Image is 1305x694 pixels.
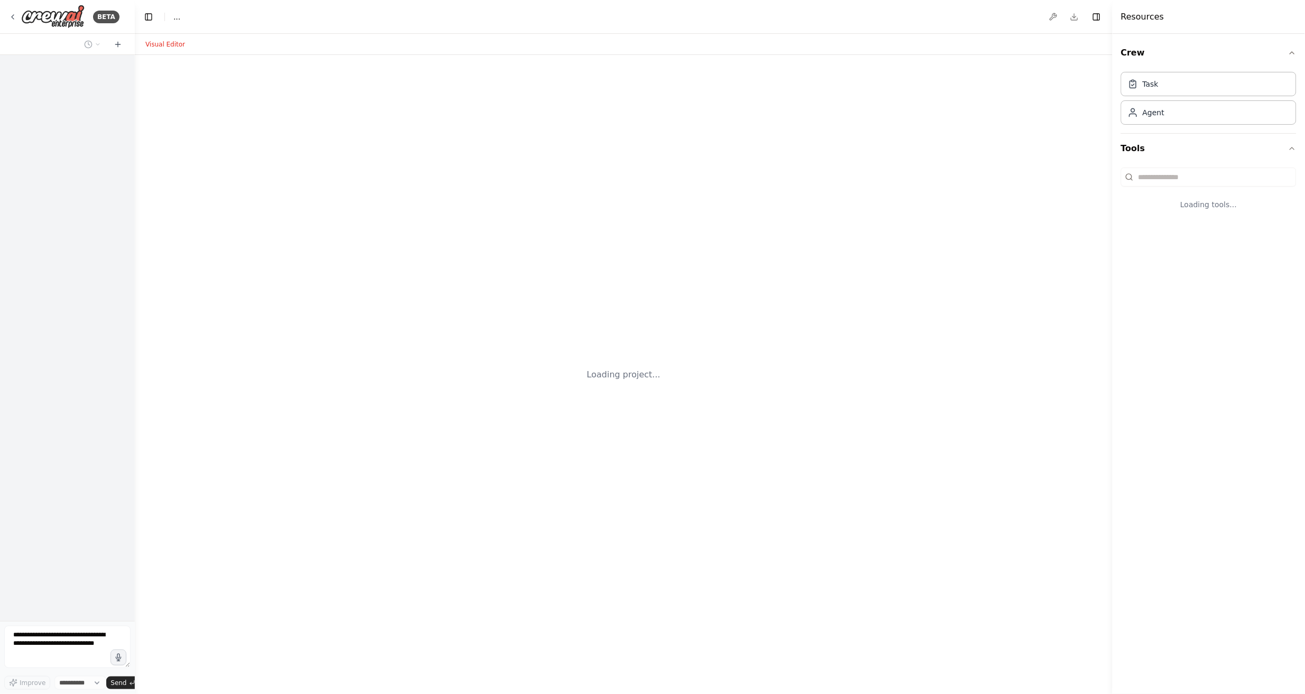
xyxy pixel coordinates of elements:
[139,38,191,51] button: Visual Editor
[1143,79,1159,89] div: Task
[1121,163,1297,227] div: Tools
[1143,107,1164,118] div: Agent
[173,12,180,22] span: ...
[1089,10,1104,24] button: Hide right sidebar
[4,676,50,690] button: Improve
[21,5,85,29] img: Logo
[109,38,126,51] button: Start a new chat
[1121,134,1297,163] button: Tools
[20,679,45,687] span: Improve
[1121,68,1297,133] div: Crew
[1121,191,1297,218] div: Loading tools...
[587,368,660,381] div: Loading project...
[1121,38,1297,68] button: Crew
[1121,11,1164,23] h4: Resources
[93,11,120,23] div: BETA
[80,38,105,51] button: Switch to previous chat
[173,12,180,22] nav: breadcrumb
[111,679,126,687] span: Send
[106,677,139,689] button: Send
[141,10,156,24] button: Hide left sidebar
[111,650,126,665] button: Click to speak your automation idea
